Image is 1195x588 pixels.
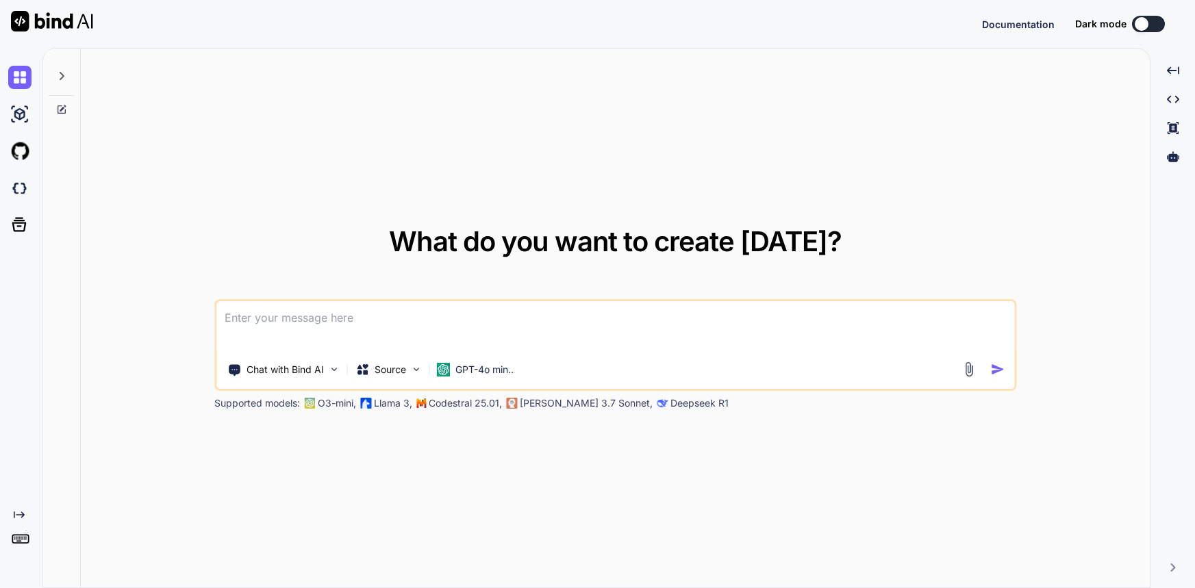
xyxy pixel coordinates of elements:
p: Chat with Bind AI [247,363,324,376]
img: Pick Tools [328,363,340,375]
img: Mistral-AI [416,398,426,408]
img: Bind AI [11,11,93,31]
button: Documentation [982,17,1055,31]
p: [PERSON_NAME] 3.7 Sonnet, [520,396,653,410]
img: ai-studio [8,103,32,126]
img: claude [506,398,517,409]
img: githubLight [8,140,32,163]
span: What do you want to create [DATE]? [389,225,842,258]
img: chat [8,66,32,89]
img: attachment [961,361,977,377]
img: darkCloudIdeIcon [8,177,32,200]
img: GPT-4o mini [436,363,450,376]
img: claude [657,398,668,409]
img: Llama2 [360,398,371,409]
p: O3-mini, [318,396,356,410]
span: Documentation [982,18,1055,30]
p: Llama 3, [374,396,412,410]
p: Codestral 25.01, [429,396,502,410]
img: GPT-4 [304,398,315,409]
p: GPT-4o min.. [455,363,514,376]
img: icon [990,362,1005,376]
p: Source [375,363,406,376]
p: Supported models: [214,396,300,410]
p: Deepseek R1 [670,396,729,410]
span: Dark mode [1075,17,1127,31]
img: Pick Models [410,363,422,375]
